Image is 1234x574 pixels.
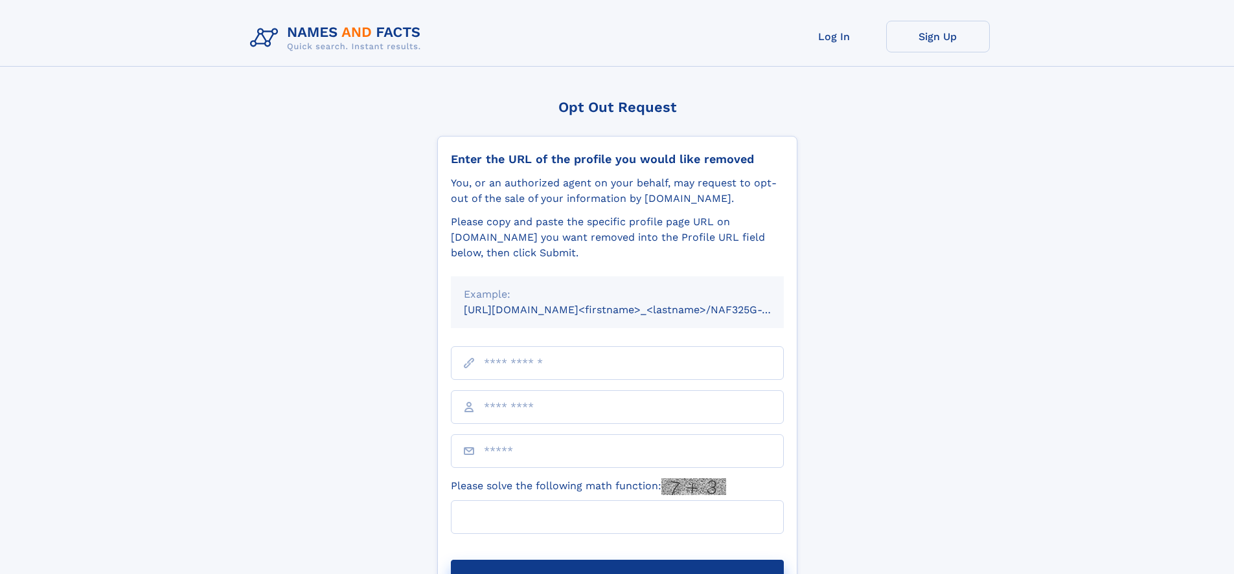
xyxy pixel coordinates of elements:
[464,304,808,316] small: [URL][DOMAIN_NAME]<firstname>_<lastname>/NAF325G-xxxxxxxx
[451,478,726,495] label: Please solve the following math function:
[437,99,797,115] div: Opt Out Request
[783,21,886,52] a: Log In
[886,21,990,52] a: Sign Up
[245,21,431,56] img: Logo Names and Facts
[451,214,784,261] div: Please copy and paste the specific profile page URL on [DOMAIN_NAME] you want removed into the Pr...
[451,152,784,166] div: Enter the URL of the profile you would like removed
[464,287,771,302] div: Example:
[451,175,784,206] div: You, or an authorized agent on your behalf, may request to opt-out of the sale of your informatio...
